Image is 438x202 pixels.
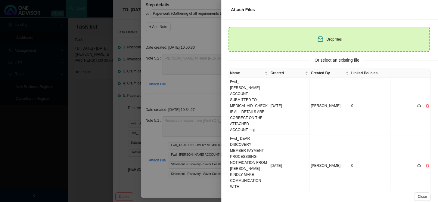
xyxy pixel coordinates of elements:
[426,164,429,167] span: delete
[326,37,342,41] span: Drop files
[414,192,430,201] button: Close
[350,134,390,197] td: 0
[269,78,309,134] td: [DATE]
[270,70,304,76] span: Created
[317,35,324,43] span: inbox
[311,104,340,108] span: [PERSON_NAME]
[230,70,263,76] span: Name
[311,70,344,76] span: Created By
[309,69,350,78] th: Created By
[269,69,309,78] th: Created
[350,78,390,134] td: 0
[229,69,269,78] th: Name
[310,57,364,64] span: Or select an existing file
[418,194,427,200] span: Close
[311,164,340,168] span: [PERSON_NAME]
[417,164,421,167] span: cloud-download
[350,69,390,78] th: Linked Policies
[231,7,255,12] span: Attach Files
[229,134,269,197] td: Fwd_ DEAR DISCOVERY MEMBER PAYMENT PROCESSSING NOTIFICATION FROM [PERSON_NAME] KINDLY MAKE COMMUN...
[426,104,429,108] span: delete
[417,104,421,108] span: cloud-download
[229,78,269,134] td: Fwd_ [PERSON_NAME] ACCOUNT SUBMITTED TO MEDICAL AID -CHECK IF ALL DETAILS ARE CORRECT ON THE ATTA...
[269,134,309,197] td: [DATE]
